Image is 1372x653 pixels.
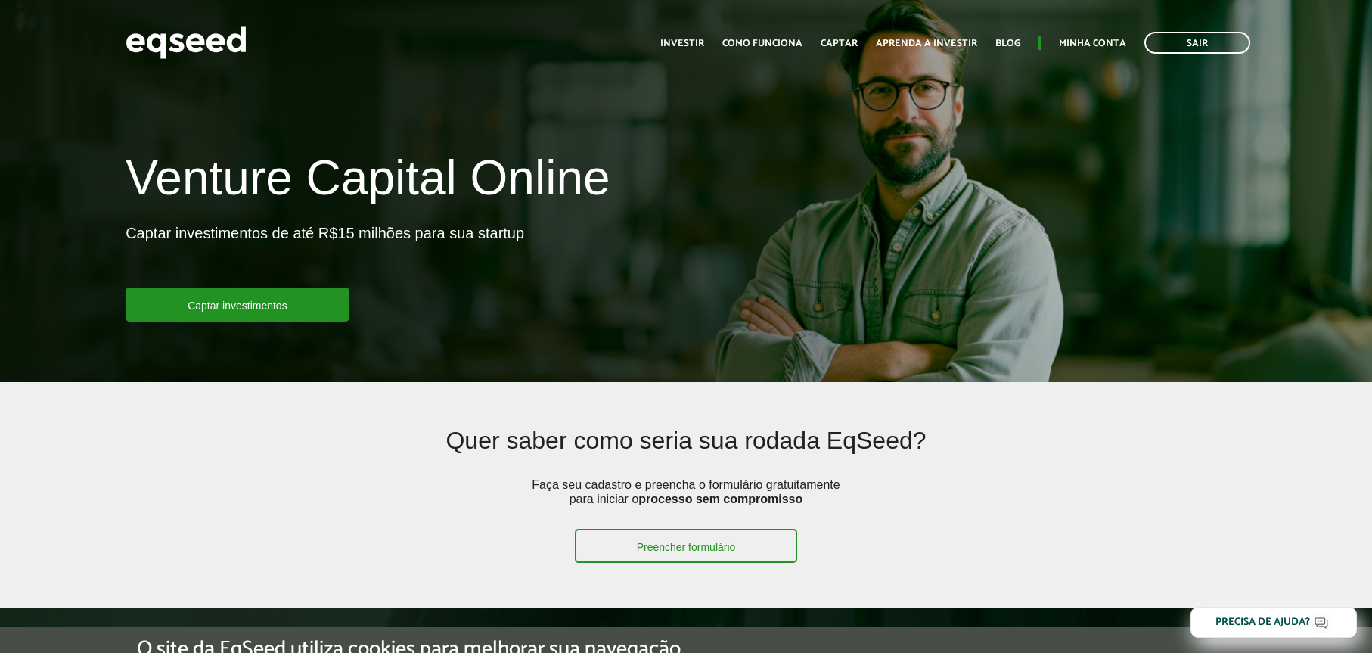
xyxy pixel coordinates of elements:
[1144,32,1250,54] a: Sair
[1059,39,1126,48] a: Minha conta
[722,39,802,48] a: Como funciona
[638,493,802,505] strong: processo sem compromisso
[821,39,858,48] a: Captar
[876,39,977,48] a: Aprenda a investir
[660,39,704,48] a: Investir
[995,39,1020,48] a: Blog
[527,477,845,529] p: Faça seu cadastro e preencha o formulário gratuitamente para iniciar o
[126,224,524,288] p: Captar investimentos de até R$15 milhões para sua startup
[126,288,349,322] a: Captar investimentos
[575,529,798,563] a: Preencher formulário
[126,23,247,63] img: EqSeed
[240,428,1131,477] h2: Quer saber como seria sua rodada EqSeed?
[126,151,610,212] h1: Venture Capital Online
